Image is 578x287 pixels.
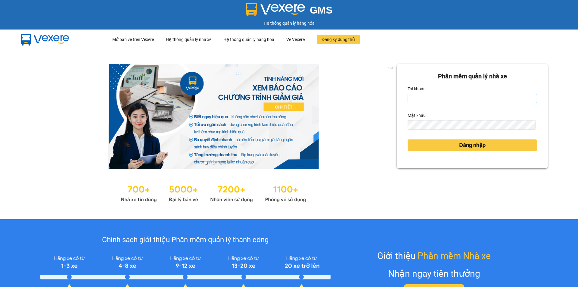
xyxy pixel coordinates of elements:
img: mbUUG5Q.png [15,30,75,49]
div: Hệ thống quản lý hàng hóa [2,20,576,27]
li: slide item 2 [212,162,215,164]
li: slide item 3 [219,162,222,164]
input: Mật khẩu [408,120,536,130]
span: Phần mềm Nhà xe [418,249,491,263]
img: logo 2 [246,3,305,16]
span: GMS [310,5,332,16]
div: Phần mềm quản lý nhà xe [408,72,537,81]
div: Giới thiệu [377,249,491,263]
a: GMS [246,9,333,14]
div: Chính sách giới thiệu Phần mềm quản lý thành công [40,234,330,246]
p: 1 of 3 [386,64,397,72]
label: Tài khoản [408,84,426,94]
button: previous slide / item [30,64,39,169]
button: Đăng ký dùng thử [317,35,360,44]
div: Về Vexere [286,30,305,49]
div: Hệ thống quản lý hàng hoá [223,30,274,49]
div: Hệ thống quản lý nhà xe [166,30,211,49]
div: Mở bán vé trên Vexere [112,30,154,49]
button: next slide / item [388,64,397,169]
img: Statistics.png [121,181,306,204]
li: slide item 1 [205,162,207,164]
input: Tài khoản [408,94,537,103]
span: Đăng nhập [459,141,486,149]
label: Mật khẩu [408,111,426,120]
div: Nhận ngay tiền thưởng [388,267,480,281]
span: Đăng ký dùng thử [322,36,355,43]
button: Đăng nhập [408,139,537,151]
